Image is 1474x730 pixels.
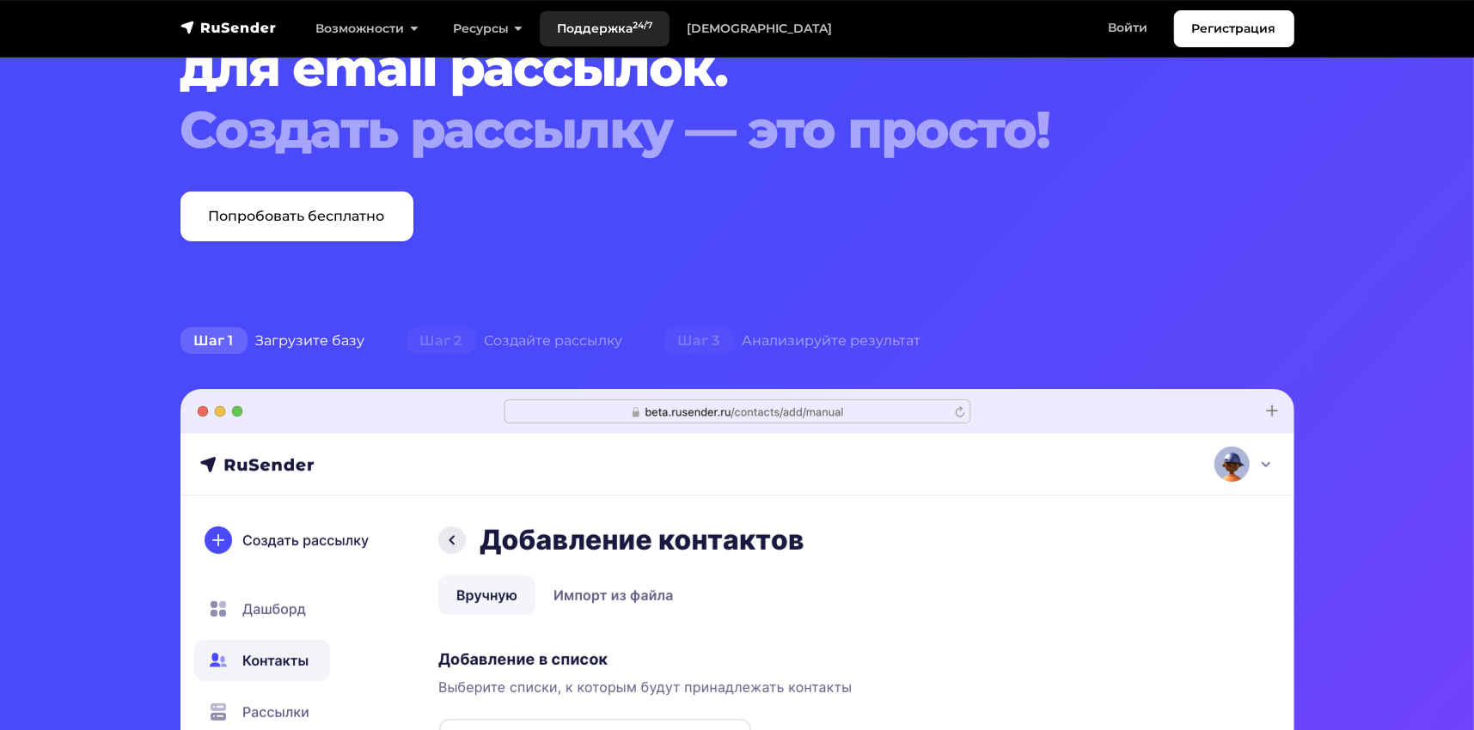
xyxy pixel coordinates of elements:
[180,327,248,355] span: Шаг 1
[180,99,1200,161] div: Создать рассылку — это просто!
[386,324,644,358] div: Создайте рассылку
[664,327,734,355] span: Шаг 3
[299,11,436,46] a: Возможности
[407,327,476,355] span: Шаг 2
[1092,10,1165,46] a: Войти
[160,324,386,358] div: Загрузите базу
[1174,10,1294,47] a: Регистрация
[180,19,277,36] img: RuSender
[633,20,652,31] sup: 24/7
[180,192,413,241] a: Попробовать бесплатно
[436,11,540,46] a: Ресурсы
[670,11,849,46] a: [DEMOGRAPHIC_DATA]
[644,324,942,358] div: Анализируйте результат
[540,11,670,46] a: Поддержка24/7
